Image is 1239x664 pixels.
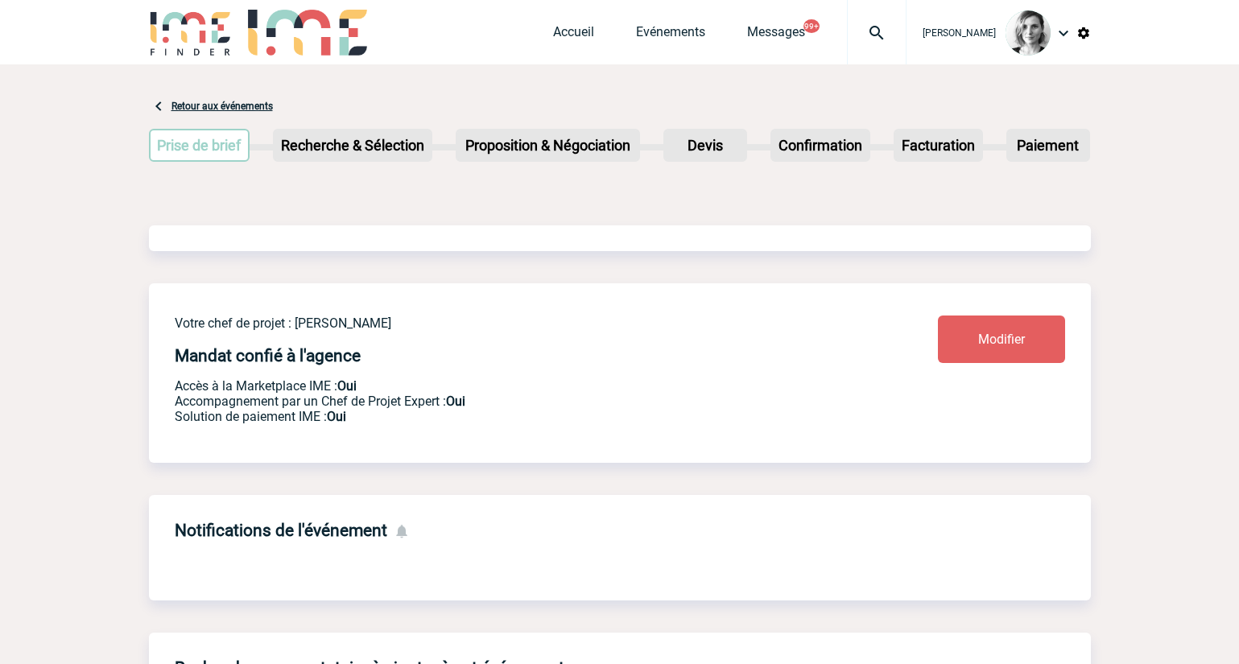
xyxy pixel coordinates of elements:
[151,130,249,160] p: Prise de brief
[175,394,843,409] p: Prestation payante
[171,101,273,112] a: Retour aux événements
[923,27,996,39] span: [PERSON_NAME]
[175,378,843,394] p: Accès à la Marketplace IME :
[636,24,705,47] a: Evénements
[978,332,1025,347] span: Modifier
[747,24,805,47] a: Messages
[175,316,843,331] p: Votre chef de projet : [PERSON_NAME]
[553,24,594,47] a: Accueil
[772,130,869,160] p: Confirmation
[275,130,431,160] p: Recherche & Sélection
[337,378,357,394] b: Oui
[665,130,745,160] p: Devis
[327,409,346,424] b: Oui
[1008,130,1088,160] p: Paiement
[149,10,233,56] img: IME-Finder
[446,394,465,409] b: Oui
[803,19,820,33] button: 99+
[175,409,843,424] p: Conformité aux process achat client, Prise en charge de la facturation, Mutualisation de plusieur...
[895,130,981,160] p: Facturation
[175,346,361,365] h4: Mandat confié à l'agence
[1006,10,1051,56] img: 103019-1.png
[175,521,387,540] h4: Notifications de l'événement
[457,130,638,160] p: Proposition & Négociation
